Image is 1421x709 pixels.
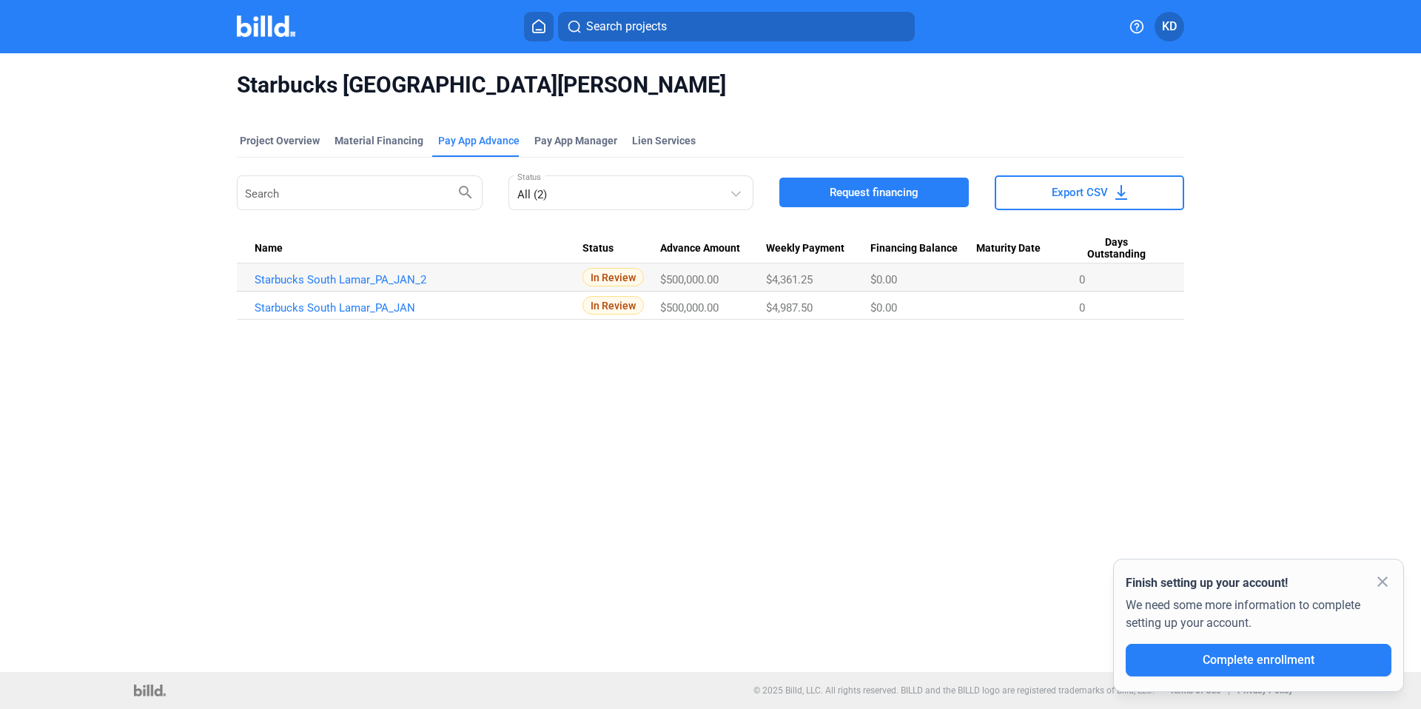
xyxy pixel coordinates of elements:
[766,242,844,255] span: Weekly Payment
[1162,18,1177,36] span: KD
[582,242,614,255] span: Status
[240,133,320,148] div: Project Overview
[1079,301,1085,315] span: 0
[660,273,719,286] span: $500,000.00
[870,242,958,255] span: Financing Balance
[237,16,295,37] img: Billd Company Logo
[457,183,474,201] mat-icon: search
[237,71,1184,99] span: Starbucks [GEOGRAPHIC_DATA][PERSON_NAME]
[1052,185,1108,200] span: Export CSV
[660,301,719,315] span: $500,000.00
[1079,273,1085,286] span: 0
[1126,592,1391,644] div: We need some more information to complete setting up your account.
[517,188,547,201] mat-select-trigger: All (2)
[976,242,1041,255] span: Maturity Date
[870,273,897,286] span: $0.00
[870,301,897,315] span: $0.00
[753,685,1155,696] p: © 2025 Billd, LLC. All rights reserved. BILLD and the BILLD logo are registered trademarks of Bil...
[582,268,644,286] span: In Review
[438,133,520,148] div: Pay App Advance
[534,133,617,148] span: Pay App Manager
[1126,574,1391,592] div: Finish setting up your account!
[586,18,667,36] span: Search projects
[255,242,283,255] span: Name
[255,273,582,286] a: Starbucks South Lamar_PA_JAN_2
[1374,573,1391,591] mat-icon: close
[255,301,582,315] a: Starbucks South Lamar_PA_JAN
[335,133,423,148] div: Material Financing
[1203,653,1314,667] span: Complete enrollment
[582,296,644,315] span: In Review
[660,242,740,255] span: Advance Amount
[1079,236,1153,261] span: Days Outstanding
[766,273,813,286] span: $4,361.25
[766,301,813,315] span: $4,987.50
[134,685,166,696] img: logo
[632,133,696,148] div: Lien Services
[830,185,918,200] span: Request financing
